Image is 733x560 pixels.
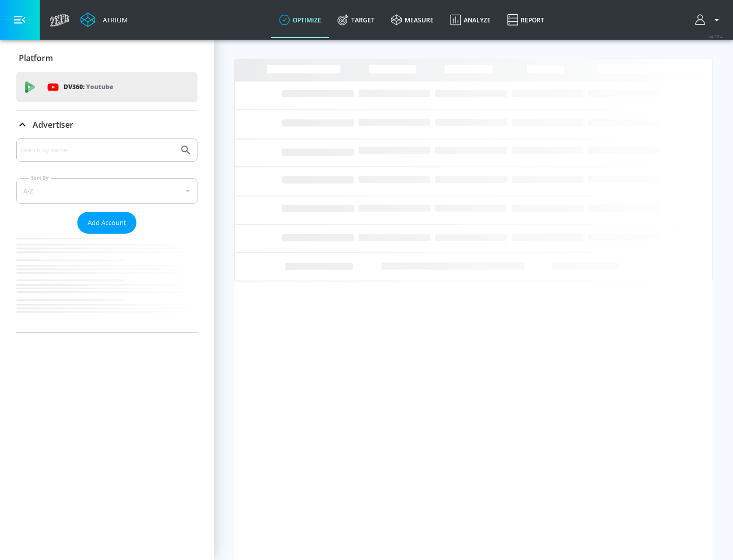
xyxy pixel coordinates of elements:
a: Atrium [80,12,128,27]
p: Advertiser [33,119,73,130]
a: Analyze [442,2,499,38]
span: Add Account [88,217,126,229]
nav: list of Advertiser [16,234,198,332]
div: Advertiser [16,110,198,139]
div: Advertiser [16,138,198,332]
div: A-Z [16,178,198,204]
a: optimize [271,2,329,38]
p: Platform [19,52,53,64]
a: Target [329,2,383,38]
p: Youtube [86,81,113,92]
label: Sort By [29,175,51,181]
a: measure [383,2,442,38]
div: DV360: Youtube [16,72,198,102]
p: DV360: [64,81,113,93]
a: Report [499,2,552,38]
div: Atrium [99,15,128,24]
input: Search by name [20,144,175,157]
button: Add Account [77,212,136,234]
div: Platform [16,44,198,72]
span: v 4.25.4 [709,34,723,39]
